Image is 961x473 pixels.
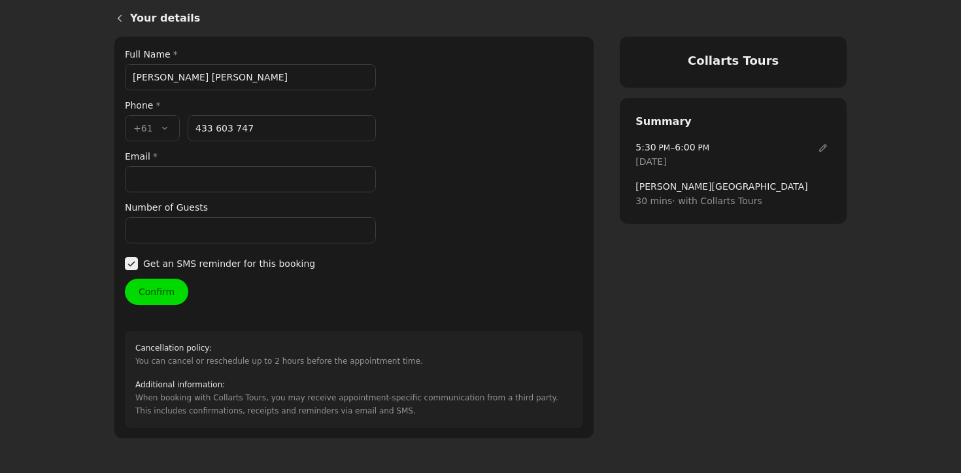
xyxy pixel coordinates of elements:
span: 5:30 [635,142,656,152]
span: PM [656,143,670,152]
h4: Collarts Tours [635,52,831,69]
a: Back [104,3,130,34]
label: Full Name [125,47,376,61]
button: Edit date and time [815,140,831,156]
span: – [635,140,709,154]
h2: Additional information : [135,378,573,391]
span: PM [696,143,709,152]
button: +61 [125,115,180,141]
span: Get an SMS reminder for this booking [143,256,315,271]
label: Number of Guests [125,200,376,215]
h2: Cancellation policy : [135,342,423,355]
div: When booking with Collarts Tours, you may receive appointment-specific communication from a third... [135,378,573,417]
span: ​ [125,256,138,271]
div: You can cancel or reschedule up to 2 hours before the appointment time. [135,342,423,368]
span: ​ [815,140,831,156]
span: 6:00 [675,142,695,152]
div: Phone [125,98,376,113]
h1: Your details [130,10,847,26]
button: Confirm [125,279,188,305]
span: 30 mins · with Collarts Tours [635,194,831,208]
h2: Summary [635,114,831,130]
label: Email [125,149,376,164]
span: [DATE] [635,154,666,169]
span: [PERSON_NAME][GEOGRAPHIC_DATA] [635,179,831,194]
input: Verified by Zero Phishing [125,64,376,90]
